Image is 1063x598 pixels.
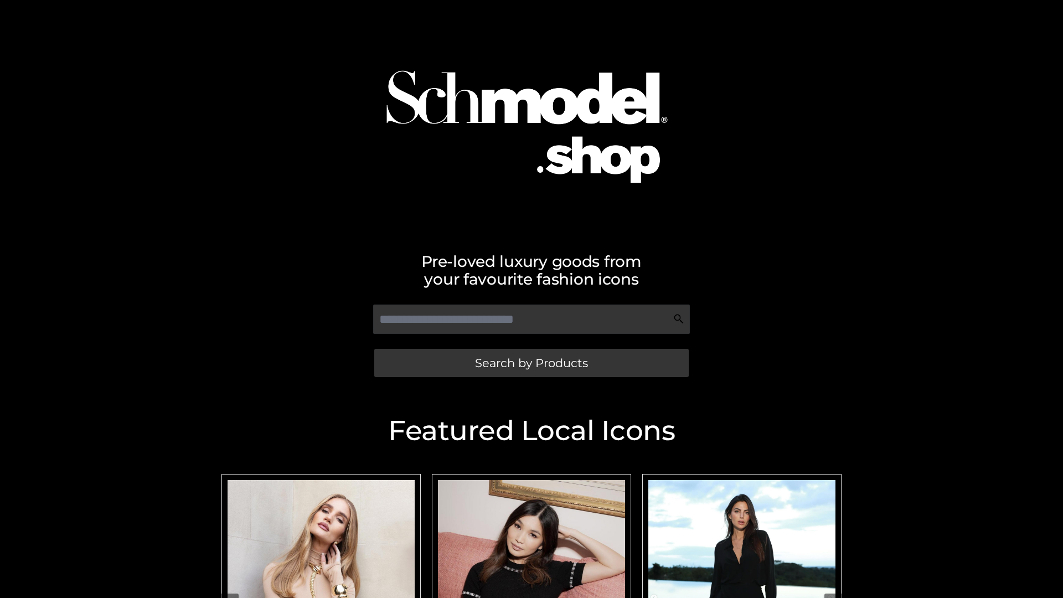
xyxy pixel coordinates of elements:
img: Search Icon [673,313,684,324]
h2: Featured Local Icons​ [216,417,847,445]
a: Search by Products [374,349,689,377]
span: Search by Products [475,357,588,369]
h2: Pre-loved luxury goods from your favourite fashion icons [216,252,847,288]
